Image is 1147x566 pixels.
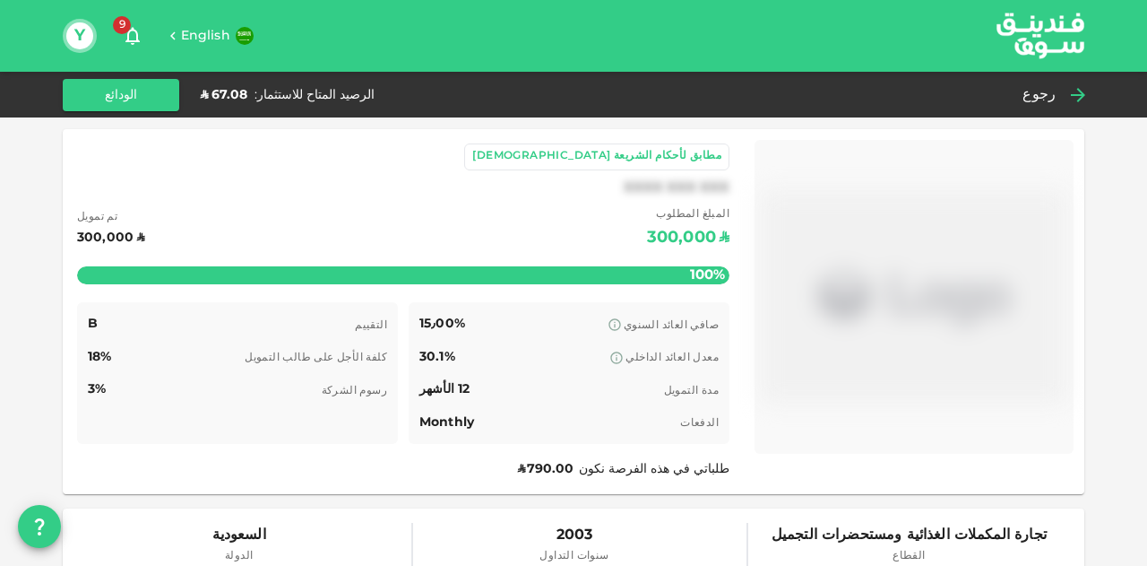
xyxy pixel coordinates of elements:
[680,418,719,429] span: الدفعات
[245,353,387,363] span: كلفة الأجل على طالب التمويل
[419,318,465,330] span: 15٫00%
[527,463,573,475] span: 790.00
[647,206,729,224] span: المبلغ المطلوب
[88,351,111,363] span: 18%
[518,463,525,475] span: ʢ
[973,1,1108,70] img: logo
[1022,83,1056,108] span: رجوع
[518,463,729,475] span: طلباتي في هذه الفرصة نكون
[625,353,719,363] span: معدل العائد الداخلي
[624,320,719,331] span: صافي العائد السنوي
[419,416,474,429] span: Monthly
[664,386,719,396] span: مدة التمويل
[772,548,1047,566] span: القطاع
[113,16,131,34] span: 9
[355,320,387,331] span: التقييم
[762,147,1066,447] img: Marketplace Logo
[181,30,230,42] span: English
[212,523,266,548] span: السعودية
[115,18,151,54] button: 9
[996,1,1084,70] a: logo
[419,383,470,396] span: 12 الأشهر
[322,386,387,396] span: رسوم الشركة
[236,27,254,45] img: flag-sa.b9a346574cdc8950dd34b50780441f57.svg
[539,548,608,566] span: سنوات التداول
[539,523,608,548] span: 2003
[254,86,375,104] div: الرصيد المتاح للاستثمار :
[88,318,98,330] span: B
[419,351,455,363] span: 30.1%
[201,86,247,104] div: ʢ 67.08
[18,505,61,548] button: question
[772,523,1047,548] span: تجارة المكملات الغذائية ومستحضرات التجميل
[88,383,106,396] span: 3%
[63,79,179,111] button: الودائع
[212,548,266,566] span: الدولة
[77,209,144,227] span: تم تمويل
[472,148,721,166] div: مطابق لأحكام الشريعة [DEMOGRAPHIC_DATA]
[66,22,93,49] button: Y
[624,178,729,199] div: XXXX XXX XXX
